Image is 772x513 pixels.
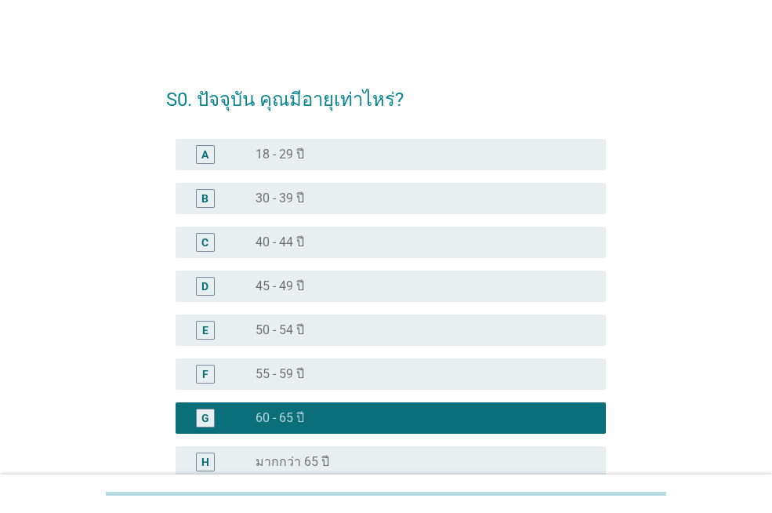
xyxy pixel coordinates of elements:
div: C [201,234,208,250]
div: E [202,322,208,338]
div: F [202,366,208,382]
label: 45 - 49 ปี [256,278,304,294]
div: B [201,190,208,206]
label: 55 - 59 ปี [256,366,304,382]
div: H [201,453,209,470]
label: 18 - 29 ปี [256,147,304,162]
div: G [201,409,209,426]
label: มากกว่า 65 ปี [256,454,329,470]
label: 30 - 39 ปี [256,191,304,206]
label: 60 - 65 ปี [256,410,304,426]
h2: S0. ปัจจุบัน คุณมีอายุเท่าไหร่? [166,70,606,114]
label: 50 - 54 ปี [256,322,304,338]
label: 40 - 44 ปี [256,235,304,250]
div: D [201,278,208,294]
div: A [201,146,208,162]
